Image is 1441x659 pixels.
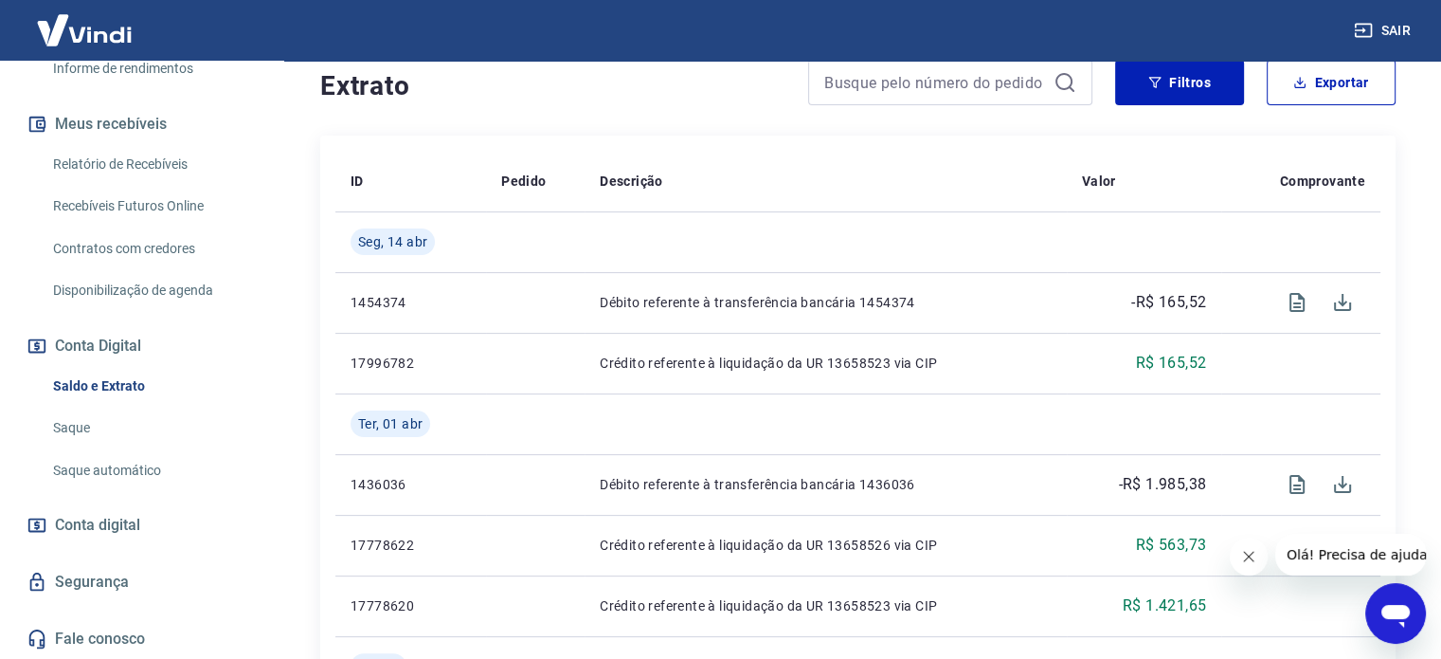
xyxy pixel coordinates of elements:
p: Descrição [600,172,663,191]
button: Sair [1350,13,1418,48]
iframe: Fechar mensagem [1230,538,1268,576]
button: Filtros [1115,60,1244,105]
p: -R$ 165,52 [1131,291,1206,314]
p: Crédito referente à liquidação da UR 13658526 via CIP [600,536,1052,555]
p: 17778620 [351,596,471,615]
p: Comprovante [1280,172,1365,191]
a: Conta digital [23,504,261,546]
a: Informe de rendimentos [45,49,261,88]
p: Pedido [501,172,546,191]
iframe: Botão para abrir a janela de mensagens [1365,583,1426,644]
p: ID [351,172,364,191]
p: R$ 1.421,65 [1123,595,1206,617]
input: Busque pelo número do pedido [824,68,1046,97]
a: Saque [45,409,261,448]
p: 17778622 [351,536,471,555]
button: Meus recebíveis [23,103,261,145]
p: Débito referente à transferência bancária 1454374 [600,293,1052,312]
h4: Extrato [320,67,785,105]
iframe: Mensagem da empresa [1275,534,1426,576]
a: Relatório de Recebíveis [45,145,261,184]
p: R$ 165,52 [1136,352,1207,375]
a: Saldo e Extrato [45,367,261,406]
span: Seg, 14 abr [358,232,427,251]
a: Segurança [23,561,261,603]
a: Recebíveis Futuros Online [45,187,261,226]
button: Exportar [1267,60,1396,105]
span: Download [1320,462,1365,507]
img: Vindi [23,1,146,59]
p: 1436036 [351,475,471,494]
span: Conta digital [55,512,140,539]
p: R$ 563,73 [1136,534,1207,557]
p: Crédito referente à liquidação da UR 13658523 via CIP [600,354,1052,373]
span: Visualizar [1274,280,1320,325]
a: Saque automático [45,451,261,490]
p: Débito referente à transferência bancária 1436036 [600,475,1052,494]
span: Visualizar [1274,462,1320,507]
p: 17996782 [351,354,471,373]
p: Crédito referente à liquidação da UR 13658523 via CIP [600,596,1052,615]
span: Download [1320,280,1365,325]
button: Conta Digital [23,325,261,367]
p: 1454374 [351,293,471,312]
p: -R$ 1.985,38 [1118,473,1206,496]
span: Ter, 01 abr [358,414,423,433]
span: Olá! Precisa de ajuda? [11,13,159,28]
a: Disponibilização de agenda [45,271,261,310]
a: Contratos com credores [45,229,261,268]
p: Valor [1082,172,1116,191]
